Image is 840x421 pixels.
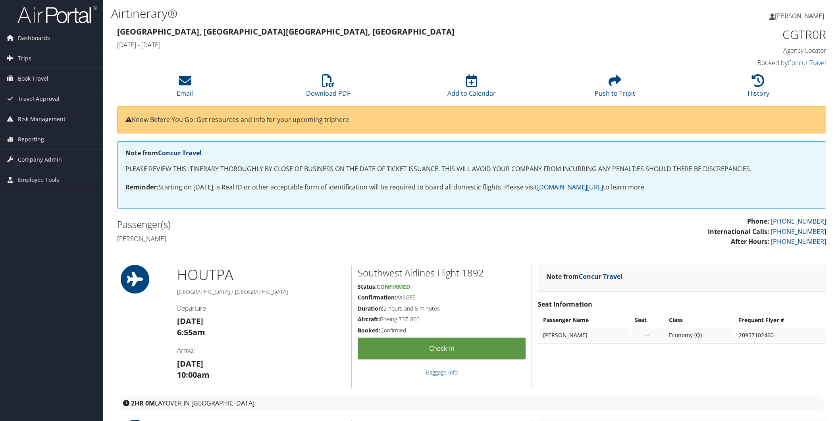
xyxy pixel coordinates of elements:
a: Concur Travel [158,149,202,157]
img: airportal-logo.png [17,5,97,24]
h2: Passenger(s) [117,218,466,231]
strong: Seat Information [538,300,592,309]
span: Reporting [18,129,44,149]
td: 20957102460 [735,328,825,342]
th: Frequent Flyer # [735,313,825,327]
a: Email [177,79,193,98]
h5: Confirmed [358,326,526,334]
strong: [DATE] [177,358,203,369]
a: Download PDF [306,79,350,98]
strong: Booked: [358,326,380,334]
strong: Status: [358,283,377,290]
h4: [PERSON_NAME] [117,234,466,243]
th: Class [665,313,734,327]
p: PLEASE REVIEW THIS ITINERARY THOROUGHLY BY CLOSE OF BUSINESS ON THE DATE OF TICKET ISSUANCE. THIS... [125,164,818,174]
strong: Note from [125,149,202,157]
a: Concur Travel [788,58,826,67]
p: Starting on [DATE], a Real ID or other acceptable form of identification will be required to boar... [125,182,818,193]
h4: [DATE] - [DATE] [117,41,646,49]
h4: Departure [177,304,345,313]
span: Travel Approval [18,89,60,109]
strong: 10:00am [177,369,210,380]
span: Confirmed [377,283,410,290]
h4: Arrival [177,346,345,355]
h5: AX6GF5 [358,294,526,301]
a: Check-in [358,338,526,359]
td: [PERSON_NAME] [539,328,630,342]
h1: HOU TPA [177,265,345,285]
span: [PERSON_NAME] [775,12,824,20]
a: History [748,79,769,98]
p: Know Before You Go: Get resources and info for your upcoming trip [125,115,818,125]
strong: Aircraft: [358,315,380,323]
th: Seat [631,313,665,327]
h1: Airtinerary® [111,5,592,22]
strong: 2HR 0M [131,399,155,407]
strong: [GEOGRAPHIC_DATA], [GEOGRAPHIC_DATA] [GEOGRAPHIC_DATA], [GEOGRAPHIC_DATA] [117,26,455,37]
strong: International Calls: [708,227,769,236]
a: Add to Calendar [447,79,496,98]
span: Trips [18,48,31,68]
h5: Boeing 737-800 [358,315,526,323]
h2: Southwest Airlines Flight 1892 [358,266,526,280]
strong: Phone: [747,217,769,226]
a: [DOMAIN_NAME][URL] [537,183,603,191]
strong: Reminder: [125,183,158,191]
a: [PHONE_NUMBER] [771,237,826,246]
strong: [DATE] [177,316,203,326]
strong: Confirmation: [358,294,396,301]
th: Passenger Name [539,313,630,327]
span: Dashboards [18,28,50,48]
a: here [335,115,349,124]
span: Company Admin [18,150,62,170]
a: [PHONE_NUMBER] [771,217,826,226]
a: [PERSON_NAME] [769,4,832,28]
td: Economy (Q) [665,328,734,342]
h5: [GEOGRAPHIC_DATA] / [GEOGRAPHIC_DATA] [177,288,345,296]
a: Push to Tripit [595,79,635,98]
a: Baggage Info [426,369,458,376]
h1: CGTR0R [658,26,826,43]
div: layover in [GEOGRAPHIC_DATA] [119,396,824,410]
h5: 2 hours and 5 minutes [358,305,526,313]
span: Employee Tools [18,170,59,190]
div: -- [635,332,661,339]
h4: Agency Locator [658,46,826,55]
strong: Note from [546,272,622,281]
span: Risk Management [18,109,66,129]
strong: 6:55am [177,327,205,338]
a: [PHONE_NUMBER] [771,227,826,236]
a: Concur Travel [579,272,622,281]
span: Book Travel [18,69,48,89]
strong: After Hours: [731,237,769,246]
h4: Booked by [658,58,826,67]
strong: Duration: [358,305,383,312]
